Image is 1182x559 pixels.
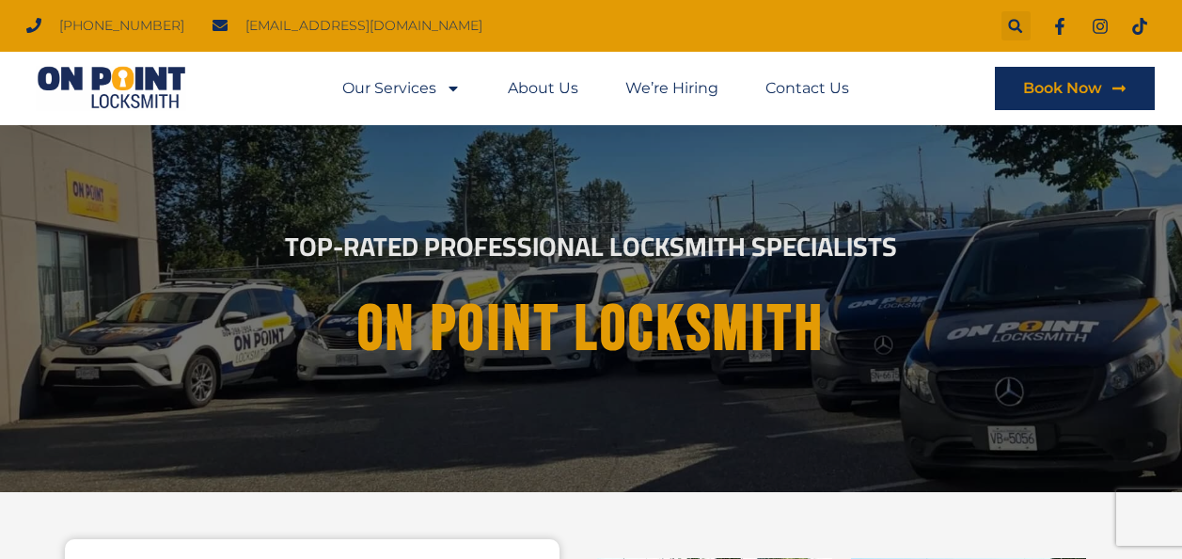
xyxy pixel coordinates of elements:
nav: Menu [342,67,849,110]
span: Book Now [1023,81,1102,96]
a: We’re Hiring [625,67,718,110]
span: [EMAIL_ADDRESS][DOMAIN_NAME] [241,13,482,39]
a: Book Now [995,67,1155,110]
a: Our Services [342,67,461,110]
a: About Us [508,67,578,110]
h2: Top-Rated Professional Locksmith Specialists [69,233,1114,260]
span: [PHONE_NUMBER] [55,13,184,39]
div: Search [1001,11,1031,40]
a: Contact Us [765,67,849,110]
h1: On point Locksmith [85,295,1098,365]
